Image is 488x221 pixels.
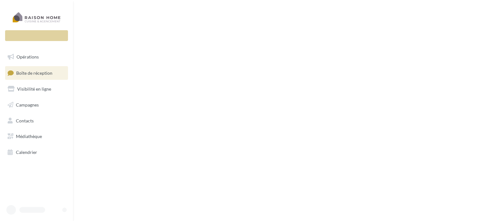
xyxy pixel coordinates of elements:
a: Médiathèque [4,130,69,143]
span: Médiathèque [16,134,42,139]
span: Contacts [16,118,34,123]
a: Contacts [4,114,69,128]
a: Campagnes [4,98,69,112]
a: Calendrier [4,146,69,159]
a: Opérations [4,50,69,64]
span: Boîte de réception [16,70,52,75]
span: Visibilité en ligne [17,86,51,92]
a: Visibilité en ligne [4,82,69,96]
span: Opérations [17,54,39,59]
span: Campagnes [16,102,39,107]
span: Calendrier [16,149,37,155]
div: Nouvelle campagne [5,30,68,41]
a: Boîte de réception [4,66,69,80]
